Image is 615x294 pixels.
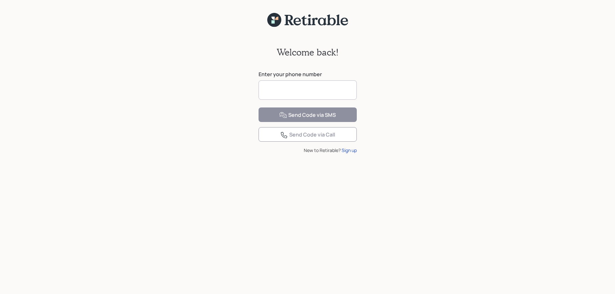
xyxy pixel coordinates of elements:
div: New to Retirable? [259,147,357,154]
div: Send Code via Call [280,131,335,139]
div: Send Code via SMS [279,111,336,119]
div: Sign up [342,147,357,154]
h2: Welcome back! [277,47,339,58]
button: Send Code via Call [259,127,357,142]
button: Send Code via SMS [259,107,357,122]
label: Enter your phone number [259,71,357,78]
